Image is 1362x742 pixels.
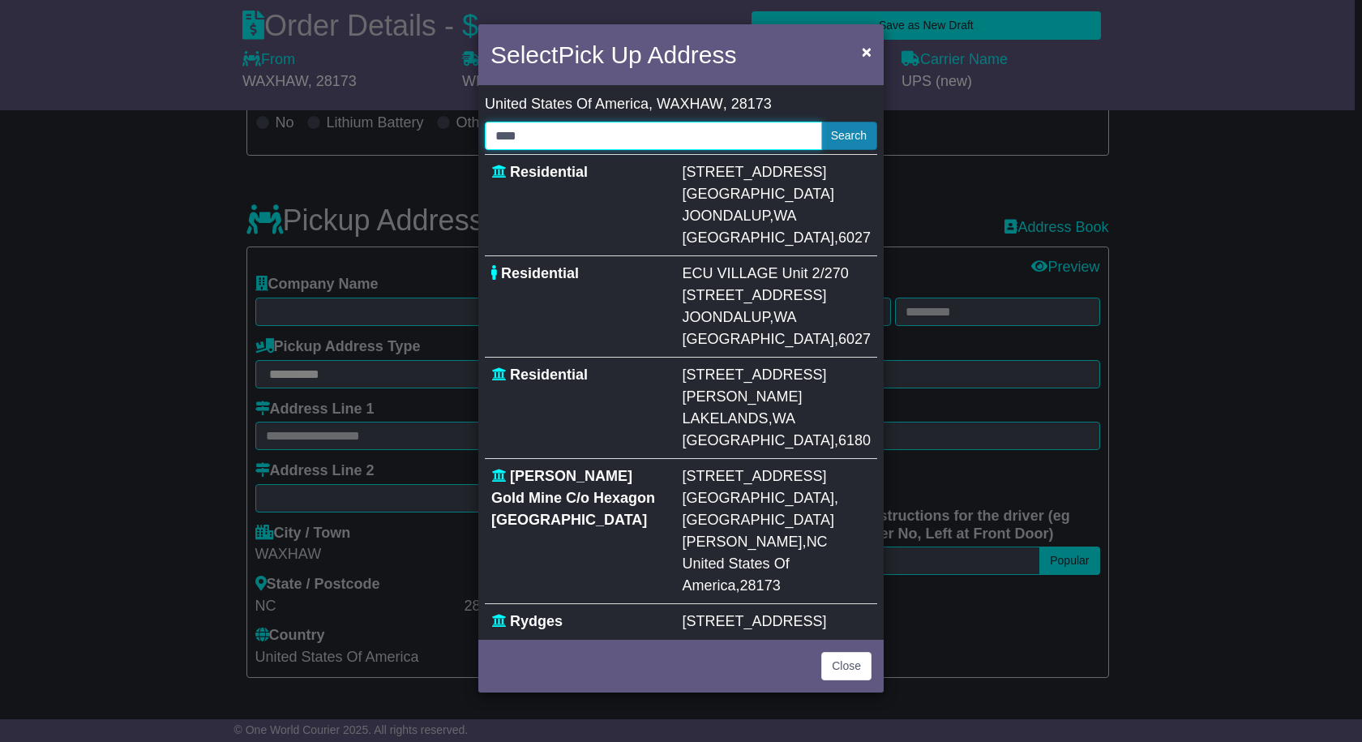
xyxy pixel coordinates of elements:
span: [STREET_ADDRESS] [683,164,827,180]
span: [STREET_ADDRESS][PERSON_NAME] [683,367,827,405]
span: LAKELANDS [683,410,769,427]
span: [GEOGRAPHIC_DATA] [683,229,834,246]
span: , 28173 [723,96,772,114]
span: [GEOGRAPHIC_DATA] [683,186,834,202]
button: Close [821,652,872,680]
span: Address [647,41,736,68]
span: Residential [501,265,579,281]
span: United States Of America [485,96,649,114]
span: WA [773,410,795,427]
span: ECU VILLAGE Unit 2/270 [683,265,849,281]
h4: Select [490,36,737,73]
span: Residential [510,164,588,180]
span: 28173 [740,577,781,594]
td: , , [676,357,877,458]
span: [STREET_ADDRESS] [683,468,827,484]
span: [STREET_ADDRESS] [683,287,827,303]
span: WA [773,309,796,325]
button: Search [820,122,877,150]
span: NC [807,534,828,550]
span: 6180 [838,432,871,448]
span: United States Of America [683,555,790,594]
span: WA [773,208,796,224]
span: 6027 [838,331,871,347]
td: , , [676,458,877,603]
span: , WAXHAW [649,96,723,114]
td: , , [676,255,877,357]
button: Close [854,35,880,68]
span: [GEOGRAPHIC_DATA] [683,331,834,347]
span: Pick Up [558,41,641,68]
span: × [862,42,872,61]
span: [GEOGRAPHIC_DATA] [683,432,834,448]
span: JOONDALUP [683,309,770,325]
span: [GEOGRAPHIC_DATA], [GEOGRAPHIC_DATA] [683,490,838,528]
span: 6027 [838,229,871,246]
span: [PERSON_NAME] [683,534,803,550]
td: , , [676,154,877,255]
span: [STREET_ADDRESS][PERSON_NAME] [683,613,827,651]
span: [PERSON_NAME] Gold Mine C/o Hexagon [GEOGRAPHIC_DATA] [491,468,655,528]
span: Residential [510,367,588,383]
span: JOONDALUP [683,208,770,224]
